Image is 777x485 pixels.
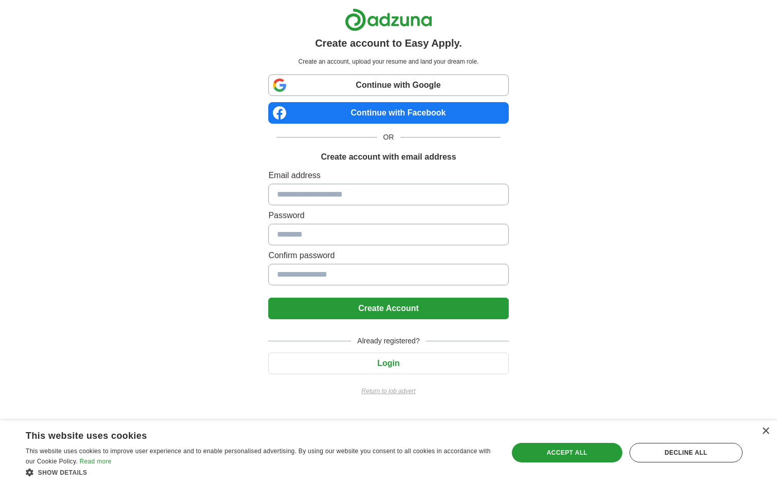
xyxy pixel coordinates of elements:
[377,132,400,143] span: OR
[512,443,622,462] div: Accept all
[345,8,432,31] img: Adzuna logo
[26,426,468,442] div: This website uses cookies
[268,249,508,262] label: Confirm password
[315,35,462,51] h1: Create account to Easy Apply.
[321,151,456,163] h1: Create account with email address
[26,467,494,477] div: Show details
[26,448,491,465] span: This website uses cookies to improve user experience and to enable personalised advertising. By u...
[268,359,508,367] a: Login
[268,298,508,319] button: Create Account
[80,458,112,465] a: Read more, opens a new window
[268,386,508,396] a: Return to job advert
[268,169,508,182] label: Email address
[268,209,508,222] label: Password
[268,102,508,124] a: Continue with Facebook
[270,57,506,66] p: Create an account, upload your resume and land your dream role.
[268,74,508,96] a: Continue with Google
[762,428,769,435] div: Close
[630,443,743,462] div: Decline all
[268,353,508,374] button: Login
[38,469,87,476] span: Show details
[351,336,425,346] span: Already registered?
